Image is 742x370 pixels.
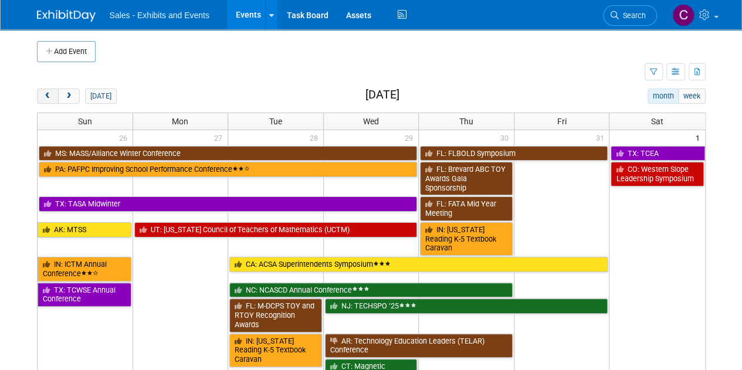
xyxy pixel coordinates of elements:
[459,117,473,126] span: Thu
[269,117,282,126] span: Tue
[39,162,418,177] a: PA: PAFPC Improving School Performance Conference
[499,130,514,145] span: 30
[363,117,379,126] span: Wed
[365,89,399,101] h2: [DATE]
[694,130,705,145] span: 1
[619,11,646,20] span: Search
[58,89,80,104] button: next
[594,130,609,145] span: 31
[611,162,703,186] a: CO: Western Slope Leadership Symposium
[229,257,608,272] a: CA: ACSA Superintendents Symposium
[651,117,663,126] span: Sat
[325,334,513,358] a: AR: Technology Education Leaders (TELAR) Conference
[309,130,323,145] span: 28
[134,222,418,237] a: UT: [US_STATE] Council of Teachers of Mathematics (UCTM)
[325,298,608,314] a: NJ: TECHSPO ’25
[110,11,209,20] span: Sales - Exhibits and Events
[39,146,418,161] a: MS: MASS/Alliance Winter Conference
[678,89,705,104] button: week
[229,298,322,332] a: FL: M-DCPS TOY and RTOY Recognition Awards
[38,283,131,307] a: TX: TCWSE Annual Conference
[37,10,96,22] img: ExhibitDay
[420,162,513,195] a: FL: Brevard ABC TOY Awards Gala Sponsorship
[420,146,608,161] a: FL: FLBOLD Symposium
[229,283,513,298] a: NC: NCASCD Annual Conference
[38,222,131,237] a: AK: MTSS
[557,117,567,126] span: Fri
[38,257,131,281] a: IN: ICTM Annual Conference
[420,196,513,220] a: FL: FATA Mid Year Meeting
[85,89,116,104] button: [DATE]
[37,41,96,62] button: Add Event
[39,196,418,212] a: TX: TASA Midwinter
[603,5,657,26] a: Search
[648,89,679,104] button: month
[611,146,704,161] a: TX: TCEA
[420,222,513,256] a: IN: [US_STATE] Reading K-5 Textbook Caravan
[672,4,694,26] img: Christine Lurz
[118,130,133,145] span: 26
[172,117,188,126] span: Mon
[213,130,228,145] span: 27
[404,130,418,145] span: 29
[37,89,59,104] button: prev
[78,117,92,126] span: Sun
[229,334,322,367] a: IN: [US_STATE] Reading K-5 Textbook Caravan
